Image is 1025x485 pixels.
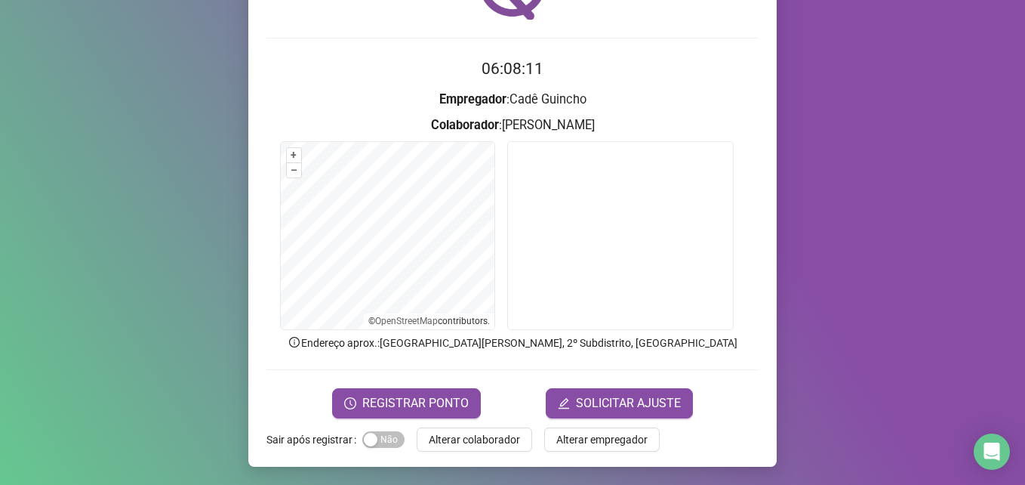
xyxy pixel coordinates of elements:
[375,316,438,326] a: OpenStreetMap
[546,388,693,419] button: editSOLICITAR AJUSTE
[266,335,759,351] p: Endereço aprox. : [GEOGRAPHIC_DATA][PERSON_NAME], 2º Subdistrito, [GEOGRAPHIC_DATA]
[266,90,759,110] h3: : Cadê Guincho
[482,60,543,78] time: 06:08:11
[431,118,499,132] strong: Colaborador
[288,335,301,349] span: info-circle
[556,431,648,448] span: Alterar empregador
[439,92,506,107] strong: Empregador
[287,148,301,162] button: +
[417,428,532,452] button: Alterar colaborador
[266,116,759,135] h3: : [PERSON_NAME]
[362,394,469,412] span: REGISTRAR PONTO
[544,428,660,452] button: Alterar empregador
[974,434,1010,470] div: Open Intercom Messenger
[368,316,490,326] li: © contributors.
[576,394,681,412] span: SOLICITAR AJUSTE
[332,388,481,419] button: REGISTRAR PONTO
[558,397,570,409] span: edit
[344,397,356,409] span: clock-circle
[287,163,301,178] button: –
[429,431,520,448] span: Alterar colaborador
[266,428,362,452] label: Sair após registrar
